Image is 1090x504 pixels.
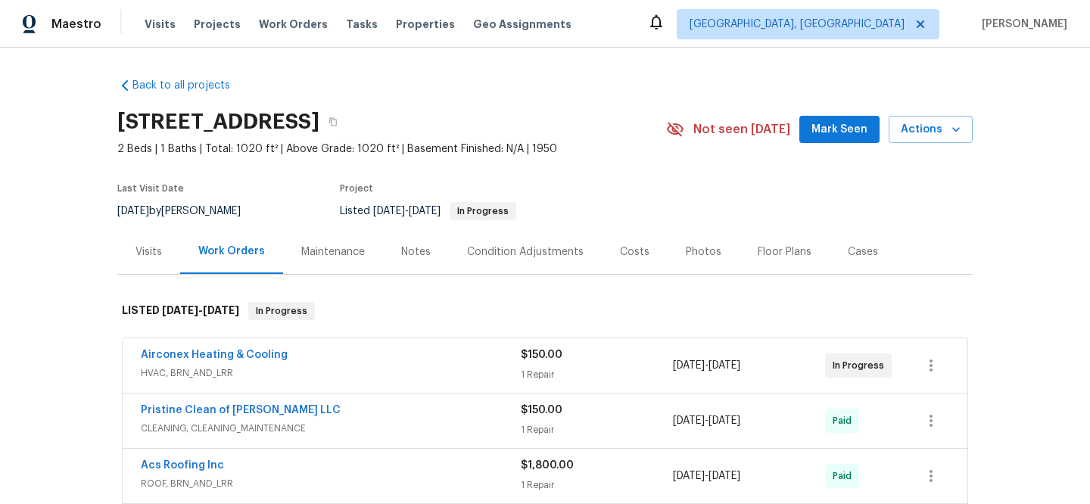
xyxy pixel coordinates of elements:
span: [DATE] [203,305,239,316]
span: [DATE] [162,305,198,316]
div: Floor Plans [758,244,811,260]
span: [DATE] [673,471,705,481]
span: Project [340,184,373,193]
span: - [673,468,740,484]
span: [DATE] [117,206,149,216]
div: 1 Repair [521,367,673,382]
span: Geo Assignments [473,17,571,32]
span: Actions [901,120,961,139]
span: In Progress [250,303,313,319]
span: HVAC, BRN_AND_LRR [141,366,521,381]
a: Acs Roofing Inc [141,460,224,471]
button: Mark Seen [799,116,880,144]
a: Airconex Heating & Cooling [141,350,288,360]
span: Listed [340,206,516,216]
span: Tasks [346,19,378,30]
div: Costs [620,244,649,260]
span: - [673,358,740,373]
button: Actions [889,116,973,144]
span: $150.00 [521,350,562,360]
span: [DATE] [708,415,740,426]
span: - [673,413,740,428]
span: In Progress [833,358,890,373]
span: CLEANING, CLEANING_MAINTENANCE [141,421,521,436]
div: Maintenance [301,244,365,260]
span: [PERSON_NAME] [976,17,1067,32]
span: Last Visit Date [117,184,184,193]
h2: [STREET_ADDRESS] [117,114,319,129]
span: ROOF, BRN_AND_LRR [141,476,521,491]
span: In Progress [451,207,515,216]
span: Properties [396,17,455,32]
span: 2 Beds | 1 Baths | Total: 1020 ft² | Above Grade: 1020 ft² | Basement Finished: N/A | 1950 [117,142,666,157]
button: Copy Address [319,108,347,135]
span: $150.00 [521,405,562,415]
div: Cases [848,244,878,260]
span: $1,800.00 [521,460,574,471]
span: Paid [833,413,858,428]
div: Photos [686,244,721,260]
div: Visits [135,244,162,260]
div: Condition Adjustments [467,244,584,260]
div: by [PERSON_NAME] [117,202,259,220]
span: [GEOGRAPHIC_DATA], [GEOGRAPHIC_DATA] [690,17,905,32]
span: Visits [145,17,176,32]
span: Mark Seen [811,120,867,139]
span: [DATE] [708,360,740,371]
div: Notes [401,244,431,260]
div: Work Orders [198,244,265,259]
span: Paid [833,468,858,484]
span: - [162,305,239,316]
span: - [373,206,441,216]
a: Pristine Clean of [PERSON_NAME] LLC [141,405,341,415]
span: [DATE] [673,360,705,371]
div: 1 Repair [521,478,673,493]
span: [DATE] [708,471,740,481]
span: [DATE] [409,206,441,216]
a: Back to all projects [117,78,263,93]
div: 1 Repair [521,422,673,437]
h6: LISTED [122,302,239,320]
span: Not seen [DATE] [693,122,790,137]
span: Work Orders [259,17,328,32]
span: [DATE] [673,415,705,426]
span: [DATE] [373,206,405,216]
div: LISTED [DATE]-[DATE]In Progress [117,287,973,335]
span: Maestro [51,17,101,32]
span: Projects [194,17,241,32]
